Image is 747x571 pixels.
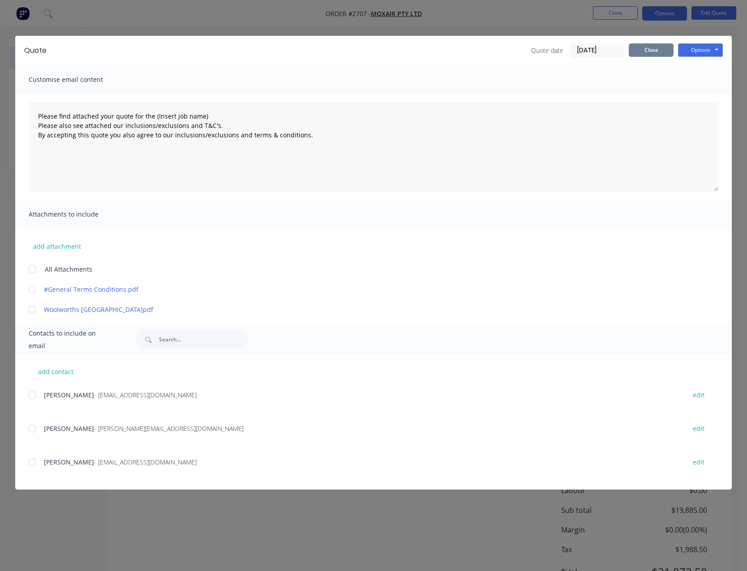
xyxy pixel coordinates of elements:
button: edit [687,389,710,401]
span: [PERSON_NAME] [44,424,94,433]
span: - [EMAIL_ADDRESS][DOMAIN_NAME] [94,391,197,399]
span: [PERSON_NAME] [44,391,94,399]
a: #General Terms Conditions.pdf [44,285,677,294]
span: [PERSON_NAME] [44,458,94,466]
span: - [PERSON_NAME][EMAIL_ADDRESS][DOMAIN_NAME] [94,424,244,433]
textarea: Please find attached your quote for the (Insert job name) Please also see attached our inclusions... [29,102,718,192]
span: Customise email content [29,73,127,86]
span: Attachments to include [29,208,127,221]
button: Close [629,43,674,57]
span: Quote date [531,46,563,55]
input: Search... [159,331,248,349]
div: Quote [24,45,47,56]
button: edit [687,422,710,435]
button: add contact [29,365,82,378]
a: Woolworths [GEOGRAPHIC_DATA]pdf [44,305,677,314]
span: - [EMAIL_ADDRESS][DOMAIN_NAME] [94,458,197,466]
button: Options [678,43,723,57]
span: Contacts to include on email [29,327,113,352]
button: edit [687,456,710,468]
button: add attachment [29,239,86,253]
span: All Attachments [45,264,92,274]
